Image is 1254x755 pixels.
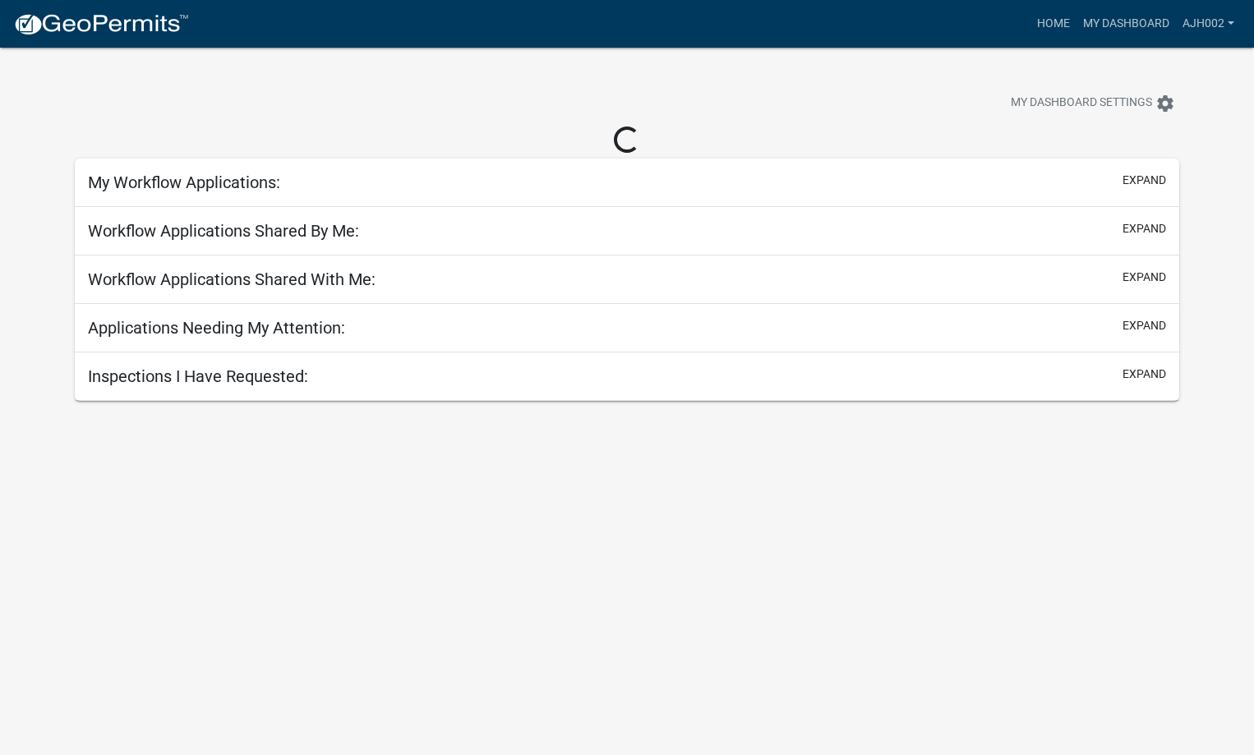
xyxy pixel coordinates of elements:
[88,269,376,289] h5: Workflow Applications Shared With Me:
[1123,317,1166,334] button: expand
[88,173,280,192] h5: My Workflow Applications:
[88,221,359,241] h5: Workflow Applications Shared By Me:
[998,87,1188,119] button: My Dashboard Settingssettings
[1155,94,1175,113] i: settings
[1123,366,1166,383] button: expand
[1123,269,1166,286] button: expand
[1030,8,1077,39] a: Home
[1011,94,1152,113] span: My Dashboard Settings
[1176,8,1241,39] a: AJH002
[1123,172,1166,189] button: expand
[88,366,308,386] h5: Inspections I Have Requested:
[88,318,345,338] h5: Applications Needing My Attention:
[1123,220,1166,237] button: expand
[1077,8,1176,39] a: My Dashboard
